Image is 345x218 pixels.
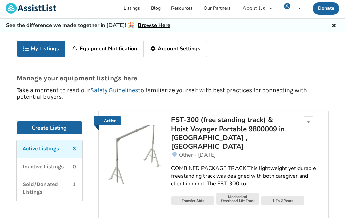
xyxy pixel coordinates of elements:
[17,121,83,134] a: Create Listing
[104,116,163,184] a: Active
[73,163,76,171] p: 0
[216,193,259,205] div: Mechanical Overhead Lift Track
[261,196,304,205] div: 1 To 2 Years
[171,165,323,188] div: COMBINED PACKAGE TRACK This lightweight yet durable freestanding track was designed with both car...
[17,41,66,57] a: My Listings
[90,86,138,94] a: Safety Guidelines
[284,3,290,9] img: user icon
[17,87,329,100] p: Take a moment to read our to familiarize yourself with best practices for connecting with potenti...
[17,75,329,82] p: Manage your equipment listings here
[171,159,323,193] a: COMBINED PACKAGE TRACK This lightweight yet durable freestanding track was designed with both car...
[23,145,59,153] p: Active Listings
[65,41,144,57] a: Equipment Notification
[73,145,76,153] p: 3
[6,3,56,14] img: assistlist-logo
[23,181,73,196] p: Sold/Donated Listings
[171,116,289,151] a: FST-300 (free standing track) & Hoist Voyager Portable 9800009 in [GEOGRAPHIC_DATA] , [GEOGRAPHIC...
[138,22,170,29] a: Browse Here
[171,193,323,206] a: Transfer AidsMechanical Overhead Lift Track1 To 2 Years
[6,22,170,29] h5: See the difference we made together in [DATE]! 🎉
[94,116,121,125] a: Active
[313,2,340,15] a: Donate
[104,125,163,184] img: transfer aids-fst-300 (free standing track) & hoist voyager portable 9800009 in qualicum beach , bc
[171,115,289,151] div: FST-300 (free standing track) & Hoist Voyager Portable 9800009 in [GEOGRAPHIC_DATA] , [GEOGRAPHIC...
[171,196,214,205] div: Transfer Aids
[144,41,207,57] a: Account Settings
[242,6,265,11] div: About Us
[23,163,64,171] p: Inactive Listings
[73,181,76,196] p: 1
[171,151,323,159] a: Other - [DATE]
[179,151,216,159] span: Other - [DATE]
